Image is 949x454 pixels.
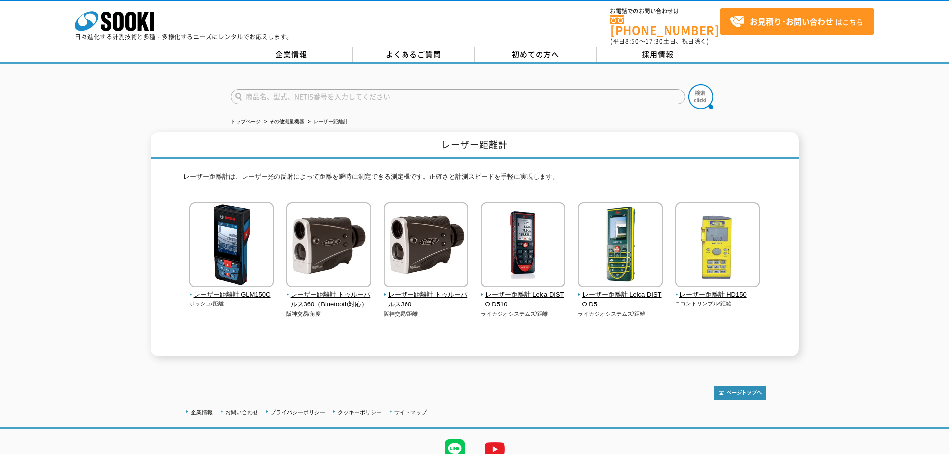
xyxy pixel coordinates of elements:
a: よくあるご質問 [353,47,475,62]
span: レーザー距離計 Leica DISTO D510 [481,290,566,310]
a: トップページ [231,119,261,124]
a: レーザー距離計 トゥルーパルス360 [384,280,469,310]
img: レーザー距離計 トゥルーパルス360 [384,202,468,290]
p: 阪神交易/角度 [286,310,372,318]
a: レーザー距離計 Leica DISTO D5 [578,280,663,310]
a: サイトマップ [394,409,427,415]
a: 企業情報 [191,409,213,415]
a: 初めての方へ [475,47,597,62]
span: (平日 ～ 土日、祝日除く) [610,37,709,46]
img: btn_search.png [688,84,713,109]
a: レーザー距離計 トゥルーパルス360（Bluetooth対応） [286,280,372,310]
p: ボッシュ/距離 [189,300,274,308]
p: ニコントリンブル/距離 [675,300,760,308]
p: 阪神交易/距離 [384,310,469,318]
img: レーザー距離計 Leica DISTO D510 [481,202,565,290]
a: 採用情報 [597,47,719,62]
span: レーザー距離計 Leica DISTO D5 [578,290,663,310]
a: レーザー距離計 HD150 [675,280,760,300]
a: お見積り･お問い合わせはこちら [720,8,874,35]
span: お電話でのお問い合わせは [610,8,720,14]
img: レーザー距離計 Leica DISTO D5 [578,202,663,290]
img: レーザー距離計 トゥルーパルス360（Bluetooth対応） [286,202,371,290]
a: お問い合わせ [225,409,258,415]
p: 日々進化する計測技術と多種・多様化するニーズにレンタルでお応えします。 [75,34,293,40]
h1: レーザー距離計 [151,132,799,159]
img: トップページへ [714,386,766,400]
p: ライカジオシステムズ/距離 [481,310,566,318]
span: レーザー距離計 HD150 [675,290,760,300]
a: レーザー距離計 GLM150C [189,280,274,300]
span: 8:50 [625,37,639,46]
p: レーザー距離計は、レーザー光の反射によって距離を瞬時に測定できる測定機です。正確さと計測スピードを手軽に実現します。 [183,172,766,187]
a: プライバシーポリシー [271,409,325,415]
a: その他測量機器 [270,119,304,124]
li: レーザー距離計 [306,117,348,127]
span: レーザー距離計 トゥルーパルス360（Bluetooth対応） [286,290,372,310]
input: 商品名、型式、NETIS番号を入力してください [231,89,685,104]
span: レーザー距離計 GLM150C [189,290,274,300]
span: はこちら [730,14,863,29]
a: クッキーポリシー [338,409,382,415]
p: ライカジオシステムズ/距離 [578,310,663,318]
span: 初めての方へ [512,49,559,60]
span: 17:30 [645,37,663,46]
span: レーザー距離計 トゥルーパルス360 [384,290,469,310]
strong: お見積り･お問い合わせ [750,15,833,27]
a: 企業情報 [231,47,353,62]
img: レーザー距離計 HD150 [675,202,760,290]
a: [PHONE_NUMBER] [610,15,720,36]
a: レーザー距離計 Leica DISTO D510 [481,280,566,310]
img: レーザー距離計 GLM150C [189,202,274,290]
